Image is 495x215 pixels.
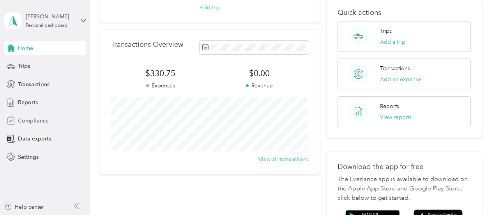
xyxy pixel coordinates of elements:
[111,82,210,90] p: Expenses
[4,203,44,211] button: Help center
[380,27,392,35] p: Trips
[380,102,399,110] p: Reports
[26,23,67,28] div: Personal dashboard
[338,9,471,17] p: Quick actions
[18,153,39,161] span: Settings
[200,4,221,12] button: Add trip
[111,41,183,49] p: Transactions Overview
[380,75,421,84] button: Add an expense
[451,171,495,215] iframe: Everlance-gr Chat Button Frame
[26,12,74,21] div: [PERSON_NAME]
[18,44,33,52] span: Home
[338,163,471,171] p: Download the app for free
[210,82,309,90] p: Revenue
[210,68,309,79] span: $0.00
[18,62,30,70] span: Trips
[380,38,405,46] button: Add a trip
[380,113,412,121] button: View reports
[18,135,51,143] span: Data exports
[111,68,210,79] span: $330.75
[18,98,38,107] span: Reports
[18,80,49,89] span: Transactions
[380,64,410,73] p: Transactions
[18,117,49,125] span: Compliance
[338,175,471,203] p: The Everlance app is available to download on the Apple App Store and Google Play Store, click be...
[258,155,309,163] button: View all transactions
